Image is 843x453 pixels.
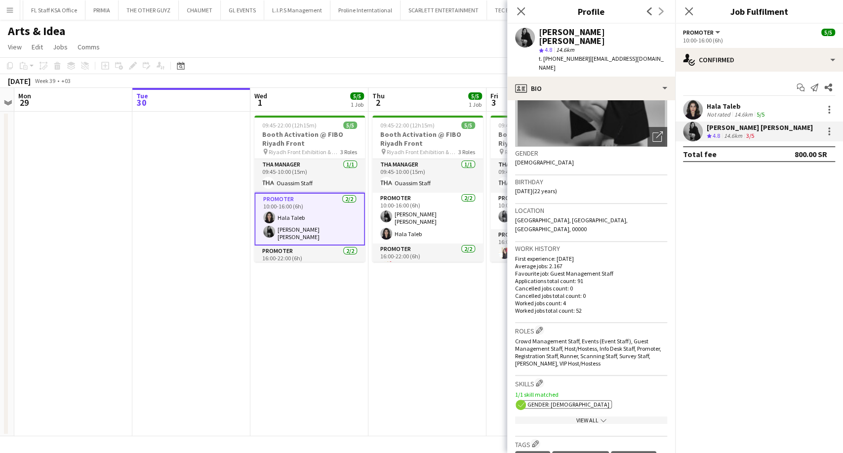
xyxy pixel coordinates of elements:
span: 1 [253,97,267,108]
button: Proline Interntational [330,0,401,20]
app-card-role: Promoter2/216:00-22:00 (6h)! [372,244,483,291]
span: View [8,42,22,51]
span: Wed [254,91,267,100]
span: 5/5 [468,92,482,100]
div: 1 Job [351,101,363,108]
app-card-role: Promoter2/210:00-16:00 (6h)[PERSON_NAME] [PERSON_NAME]Hala Taleb [372,193,483,244]
span: Jobs [53,42,68,51]
h3: Profile [507,5,675,18]
span: Week 39 [33,77,57,84]
p: Average jobs: 2.167 [515,262,667,270]
h3: Booth Activation @ FIBO Riyadh Front [254,130,365,148]
span: 3 Roles [458,148,475,156]
app-card-role: Promoter2/216:00-22:00 (6h) [254,246,365,293]
span: 5/5 [821,29,835,36]
h3: Tags [515,439,667,449]
span: 4.8 [713,132,720,139]
div: 10:00-16:00 (6h) [683,37,835,44]
span: Mon [18,91,31,100]
span: ! [506,247,512,253]
app-card-role: THA Manager1/109:45-10:00 (15m)Ouassim Staff [254,159,365,193]
div: +03 [61,77,71,84]
span: Riyadh Front Exhibition & Conference Center [387,148,458,156]
span: 09:45-22:00 (12h15m) [380,122,435,129]
span: Fri [490,91,498,100]
button: PRIMIA [85,0,119,20]
span: 29 [17,97,31,108]
app-job-card: 09:45-22:00 (12h15m)5/5Booth Activation @ FIBO Riyadh Front Riyadh Front Exhibition & Conference ... [254,116,365,262]
span: 4.8 [545,46,552,53]
div: View All [515,416,667,424]
p: Favourite job: Guest Management Staff [515,270,667,277]
a: View [4,41,26,53]
button: Promoter [683,29,722,36]
a: Edit [28,41,47,53]
app-job-card: 09:45-22:00 (12h15m)3/3Booth Activation @ FIBO Riyadh Front Riyadh Front Exhibition & Conference ... [490,116,601,262]
h3: Gender [515,149,667,158]
button: GL EVENTS [221,0,264,20]
app-card-role: Promoter1/116:00-22:00 (6h)!Layal Tarek [490,229,601,263]
button: FL Staff KSA Office [23,0,85,20]
span: 3 Roles [340,148,357,156]
h3: Work history [515,244,667,253]
button: SCARLETT ENTERTAINMENT [401,0,487,20]
span: [DEMOGRAPHIC_DATA] [515,159,574,166]
span: Edit [32,42,43,51]
div: Confirmed [675,48,843,72]
span: 5/5 [461,122,475,129]
div: Hala Taleb [707,102,766,111]
button: THE OTHER GUYZ [119,0,179,20]
span: | [EMAIL_ADDRESS][DOMAIN_NAME] [539,55,664,71]
span: ! [388,261,394,267]
span: 30 [135,97,148,108]
span: Riyadh Front Exhibition & Conference Center [505,148,576,156]
a: Jobs [49,41,72,53]
span: Gender: [DEMOGRAPHIC_DATA] [527,401,609,408]
div: [PERSON_NAME] [PERSON_NAME] [539,28,667,45]
h3: Birthday [515,177,667,186]
span: Promoter [683,29,714,36]
app-card-role: Promoter2/210:00-16:00 (6h)Hala Taleb[PERSON_NAME] [PERSON_NAME] [254,193,365,246]
p: Applications total count: 91 [515,277,667,285]
p: Worked jobs count: 4 [515,299,667,307]
h3: Roles [515,325,667,335]
p: Cancelled jobs count: 0 [515,285,667,292]
div: Open photos pop-in [647,127,667,147]
span: [DATE] (22 years) [515,187,557,195]
div: Bio [507,77,675,100]
h3: Booth Activation @ FIBO Riyadh Front [490,130,601,148]
h3: Job Fulfilment [675,5,843,18]
span: 14.6km [554,46,576,53]
p: Cancelled jobs total count: 0 [515,292,667,299]
div: [DATE] [8,76,31,86]
div: 09:45-22:00 (12h15m)5/5Booth Activation @ FIBO Riyadh Front Riyadh Front Exhibition & Conference ... [372,116,483,262]
p: First experience: [DATE] [515,255,667,262]
p: Worked jobs total count: 52 [515,307,667,314]
span: Comms [78,42,100,51]
span: t. [PHONE_NUMBER] [539,55,590,62]
span: Tue [136,91,148,100]
h3: Skills [515,378,667,388]
app-card-role: THA Manager1/109:45-10:00 (15m)Ouassim Staff [490,159,601,193]
app-skills-label: 5/5 [757,111,764,118]
div: Not rated [707,111,732,118]
span: [GEOGRAPHIC_DATA], [GEOGRAPHIC_DATA], [GEOGRAPHIC_DATA], 00000 [515,216,628,233]
span: Thu [372,91,385,100]
button: CHAUMET [179,0,221,20]
div: 800.00 SR [795,149,827,159]
span: Crowd Management Staff, Events (Event Staff), Guest Management Staff, Host/Hostess, Info Desk Sta... [515,337,661,367]
span: 3 [489,97,498,108]
span: 09:45-22:00 (12h15m) [498,122,553,129]
div: [PERSON_NAME] [PERSON_NAME] [707,123,813,132]
div: Total fee [683,149,717,159]
h1: Arts & Idea [8,24,65,39]
app-card-role: THA Manager1/109:45-10:00 (15m)Ouassim Staff [372,159,483,193]
span: 5/5 [343,122,357,129]
p: 1/1 skill matched [515,391,667,398]
div: 14.6km [732,111,755,118]
button: TEC EVENTS [487,0,533,20]
a: Comms [74,41,104,53]
span: 09:45-22:00 (12h15m) [262,122,317,129]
